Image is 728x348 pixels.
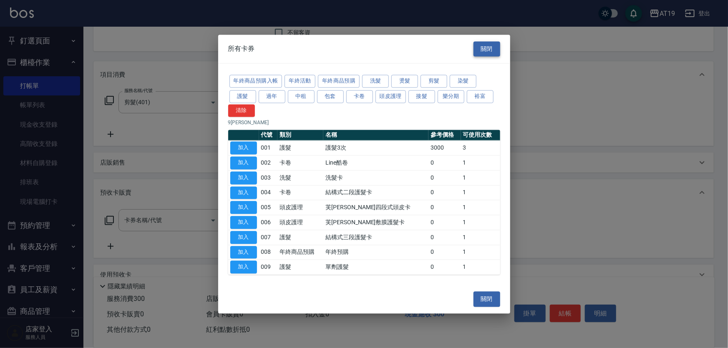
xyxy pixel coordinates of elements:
button: 染髮 [450,75,476,88]
td: 0 [428,155,461,170]
button: 過年 [259,90,285,103]
td: 年終商品預購 [277,245,323,260]
td: 卡卷 [277,185,323,200]
td: 0 [428,215,461,230]
td: 頭皮護理 [277,200,323,215]
td: 芙[PERSON_NAME]敷膜護髮卡 [323,215,428,230]
button: 加入 [230,231,257,244]
td: 年終預購 [323,245,428,260]
button: 加入 [230,261,257,274]
td: 0 [428,185,461,200]
button: 剪髮 [421,75,447,88]
th: 代號 [259,130,278,141]
td: 007 [259,230,278,245]
td: 006 [259,215,278,230]
td: 護髮 [277,260,323,275]
td: 護髮3次 [323,140,428,155]
td: 004 [259,185,278,200]
button: 加入 [230,186,257,199]
td: 1 [461,185,500,200]
td: 1 [461,200,500,215]
td: 護髮 [277,140,323,155]
td: 008 [259,245,278,260]
td: 1 [461,230,500,245]
td: 芙[PERSON_NAME]四段式頭皮卡 [323,200,428,215]
button: 清除 [228,104,255,117]
p: 9 [PERSON_NAME] [228,119,500,127]
td: 1 [461,215,500,230]
button: 關閉 [474,41,500,57]
td: 護髮 [277,230,323,245]
button: 加入 [230,157,257,170]
button: 卡卷 [346,90,373,103]
td: 005 [259,200,278,215]
td: 1 [461,170,500,185]
button: 年終商品預購 [318,75,360,88]
td: 0 [428,245,461,260]
th: 可使用次數 [461,130,500,141]
th: 類別 [277,130,323,141]
td: 單劑護髮 [323,260,428,275]
td: 009 [259,260,278,275]
button: 護髮 [229,90,256,103]
button: 中租 [288,90,315,103]
td: 0 [428,170,461,185]
button: 洗髮 [362,75,389,88]
button: 年終活動 [285,75,315,88]
td: 3000 [428,140,461,155]
button: 裕富 [467,90,494,103]
td: 001 [259,140,278,155]
button: 包套 [317,90,344,103]
td: 卡卷 [277,155,323,170]
button: 加入 [230,216,257,229]
button: 接髮 [408,90,435,103]
button: 年終商品預購入帳 [229,75,282,88]
button: 燙髮 [391,75,418,88]
td: 洗髮 [277,170,323,185]
td: 1 [461,260,500,275]
button: 加入 [230,171,257,184]
button: 樂分期 [438,90,464,103]
td: 結構式二段護髮卡 [323,185,428,200]
td: 洗髮卡 [323,170,428,185]
button: 關閉 [474,292,500,307]
td: 0 [428,260,461,275]
th: 參考價格 [428,130,461,141]
td: 結構式三段護髮卡 [323,230,428,245]
td: 1 [461,245,500,260]
td: 0 [428,200,461,215]
button: 加入 [230,142,257,155]
td: 002 [259,155,278,170]
button: 頭皮護理 [375,90,406,103]
td: 頭皮護理 [277,215,323,230]
span: 所有卡券 [228,45,255,53]
button: 加入 [230,246,257,259]
td: 3 [461,140,500,155]
button: 加入 [230,201,257,214]
td: 003 [259,170,278,185]
td: 1 [461,155,500,170]
th: 名稱 [323,130,428,141]
td: 0 [428,230,461,245]
td: Line酷卷 [323,155,428,170]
